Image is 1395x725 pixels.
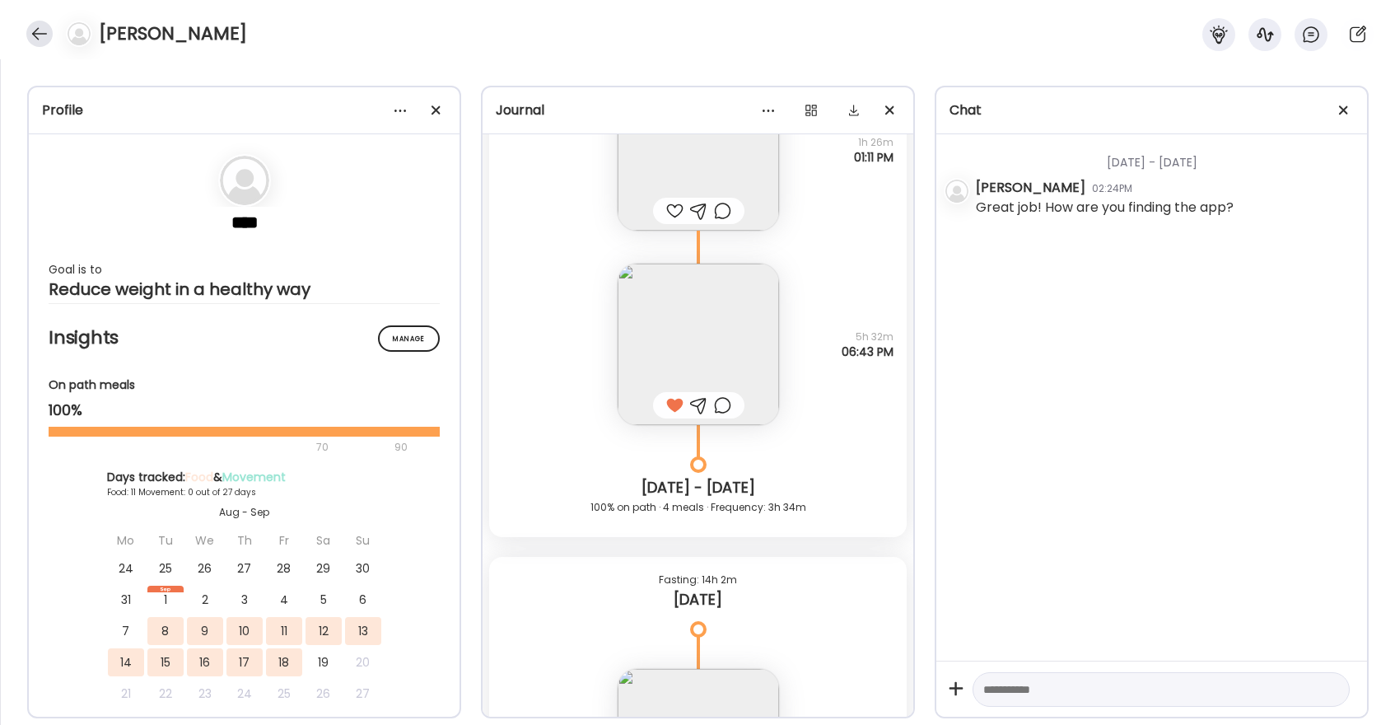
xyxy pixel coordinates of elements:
[220,156,269,205] img: bg-avatar-default.svg
[842,330,893,344] span: 5h 32m
[185,469,213,485] span: Food
[49,437,390,457] div: 70
[226,680,263,708] div: 24
[107,486,382,498] div: Food: 11 Movement: 0 out of 27 days
[345,617,381,645] div: 13
[108,586,144,614] div: 31
[502,498,893,517] div: 100% on path · 4 meals · Frequency: 3h 34m
[345,586,381,614] div: 6
[306,680,342,708] div: 26
[108,617,144,645] div: 7
[502,478,893,498] div: [DATE] - [DATE]
[945,180,968,203] img: bg-avatar-default.svg
[306,586,342,614] div: 5
[345,526,381,554] div: Su
[266,680,302,708] div: 25
[502,570,893,590] div: Fasting: 14h 2m
[306,617,342,645] div: 12
[266,648,302,676] div: 18
[49,279,440,299] div: Reduce weight in a healthy way
[147,617,184,645] div: 8
[147,680,184,708] div: 22
[266,554,302,582] div: 28
[107,469,382,486] div: Days tracked: &
[345,554,381,582] div: 30
[345,680,381,708] div: 27
[108,680,144,708] div: 21
[393,437,409,457] div: 90
[976,178,1085,198] div: [PERSON_NAME]
[266,586,302,614] div: 4
[496,101,900,120] div: Journal
[226,648,263,676] div: 17
[187,554,223,582] div: 26
[108,648,144,676] div: 14
[49,377,440,394] div: On path meals
[49,400,440,420] div: 100%
[842,344,893,359] span: 06:43 PM
[68,22,91,45] img: bg-avatar-default.svg
[187,648,223,676] div: 16
[306,648,342,676] div: 19
[99,21,247,47] h4: [PERSON_NAME]
[502,590,893,610] div: [DATE]
[226,554,263,582] div: 27
[187,617,223,645] div: 9
[976,134,1354,178] div: [DATE] - [DATE]
[854,135,893,150] span: 1h 26m
[949,101,1354,120] div: Chat
[187,586,223,614] div: 2
[108,554,144,582] div: 24
[618,69,779,231] img: images%2FgmSstZT9MMajQAFtUNwOfXGkKsY2%2FxamAGc2yPRKs6yNp8108%2FXvDSWkz2VFcWTk97ss21_240
[147,586,184,592] div: Sep
[976,198,1234,217] div: Great job! How are you finding the app?
[147,554,184,582] div: 25
[266,526,302,554] div: Fr
[42,101,446,120] div: Profile
[226,586,263,614] div: 3
[147,586,184,614] div: 1
[618,264,779,425] img: images%2FgmSstZT9MMajQAFtUNwOfXGkKsY2%2FXI8F0wYmF6bggHOMOU6v%2F4UP3PJBmeUYtBl6rhQhL_240
[147,648,184,676] div: 15
[108,526,144,554] div: Mo
[107,505,382,520] div: Aug - Sep
[187,680,223,708] div: 23
[226,617,263,645] div: 10
[187,526,223,554] div: We
[147,526,184,554] div: Tu
[854,150,893,165] span: 01:11 PM
[378,325,440,352] div: Manage
[49,260,440,279] div: Goal is to
[1092,181,1132,196] div: 02:24PM
[222,469,286,485] span: Movement
[266,617,302,645] div: 11
[306,526,342,554] div: Sa
[226,526,263,554] div: Th
[49,325,440,350] h2: Insights
[306,554,342,582] div: 29
[345,648,381,676] div: 20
